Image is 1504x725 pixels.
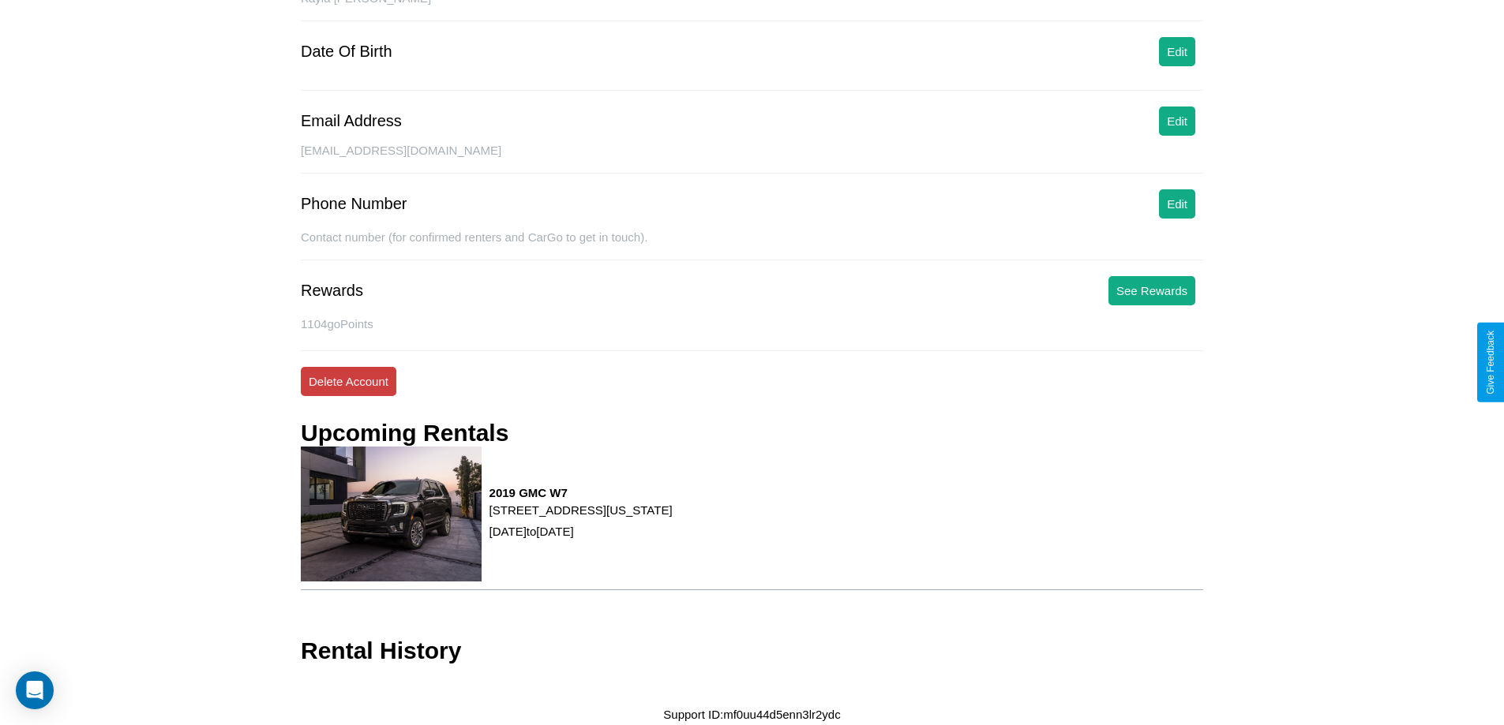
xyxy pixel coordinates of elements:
img: rental [301,447,482,581]
p: [STREET_ADDRESS][US_STATE] [489,499,673,521]
p: [DATE] to [DATE] [489,521,673,542]
p: 1104 goPoints [301,313,1203,334]
div: Give Feedback [1485,331,1496,394]
div: Email Address [301,112,402,130]
div: Contact number (for confirmed renters and CarGo to get in touch). [301,230,1203,260]
button: See Rewards [1108,276,1195,305]
button: Edit [1159,189,1195,219]
div: Date Of Birth [301,43,392,61]
h3: Rental History [301,637,461,664]
div: Open Intercom Messenger [16,671,54,709]
button: Edit [1159,107,1195,136]
div: Phone Number [301,195,407,213]
div: Rewards [301,282,363,300]
button: Delete Account [301,367,396,396]
div: [EMAIL_ADDRESS][DOMAIN_NAME] [301,144,1203,174]
p: Support ID: mf0uu44d5enn3lr2ydc [663,704,840,725]
h3: Upcoming Rentals [301,420,508,447]
button: Edit [1159,37,1195,66]
h3: 2019 GMC W7 [489,486,673,499]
